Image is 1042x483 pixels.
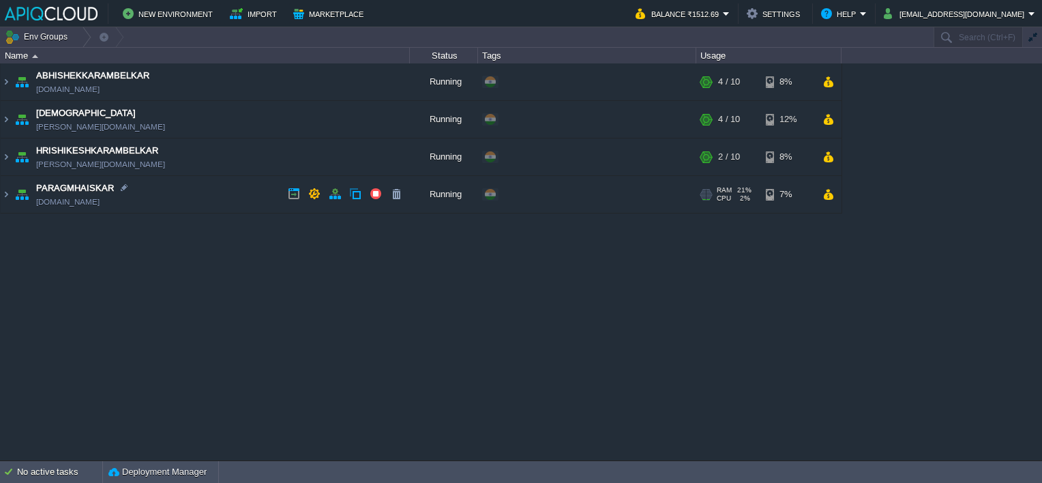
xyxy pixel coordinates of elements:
button: [EMAIL_ADDRESS][DOMAIN_NAME] [884,5,1028,22]
img: APIQCloud [5,7,98,20]
div: 8% [766,63,810,100]
div: Usage [697,48,841,63]
div: Tags [479,48,696,63]
img: AMDAwAAAACH5BAEAAAAALAAAAAABAAEAAAICRAEAOw== [1,101,12,138]
div: Running [410,176,478,213]
a: [PERSON_NAME][DOMAIN_NAME] [36,158,165,171]
span: CPU [717,194,731,203]
img: AMDAwAAAACH5BAEAAAAALAAAAAABAAEAAAICRAEAOw== [12,63,31,100]
img: AMDAwAAAACH5BAEAAAAALAAAAAABAAEAAAICRAEAOw== [12,138,31,175]
a: PARAGMHAISKAR [36,181,114,195]
button: Deployment Manager [108,465,207,479]
div: Name [1,48,409,63]
button: New Environment [123,5,217,22]
img: AMDAwAAAACH5BAEAAAAALAAAAAABAAEAAAICRAEAOw== [1,138,12,175]
div: No active tasks [17,461,102,483]
button: Env Groups [5,27,72,46]
div: 7% [766,176,810,213]
button: Help [821,5,860,22]
div: Running [410,138,478,175]
img: AMDAwAAAACH5BAEAAAAALAAAAAABAAEAAAICRAEAOw== [12,101,31,138]
div: Running [410,63,478,100]
button: Settings [747,5,804,22]
button: Balance ₹1512.69 [636,5,723,22]
a: [DEMOGRAPHIC_DATA] [36,106,136,120]
span: 2% [736,194,750,203]
div: 2 / 10 [718,138,740,175]
div: 4 / 10 [718,63,740,100]
span: RAM [717,186,732,194]
div: 12% [766,101,810,138]
img: AMDAwAAAACH5BAEAAAAALAAAAAABAAEAAAICRAEAOw== [1,63,12,100]
a: [DOMAIN_NAME] [36,83,100,96]
img: AMDAwAAAACH5BAEAAAAALAAAAAABAAEAAAICRAEAOw== [12,176,31,213]
img: AMDAwAAAACH5BAEAAAAALAAAAAABAAEAAAICRAEAOw== [32,55,38,58]
button: Import [230,5,281,22]
div: Status [411,48,477,63]
a: HRISHIKESHKARAMBELKAR [36,144,158,158]
img: AMDAwAAAACH5BAEAAAAALAAAAAABAAEAAAICRAEAOw== [1,176,12,213]
button: Marketplace [293,5,368,22]
span: 21% [737,186,751,194]
div: 8% [766,138,810,175]
div: 4 / 10 [718,101,740,138]
a: [PERSON_NAME][DOMAIN_NAME] [36,120,165,134]
a: [DOMAIN_NAME] [36,195,100,209]
a: ABHISHEKKARAMBELKAR [36,69,149,83]
div: Running [410,101,478,138]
